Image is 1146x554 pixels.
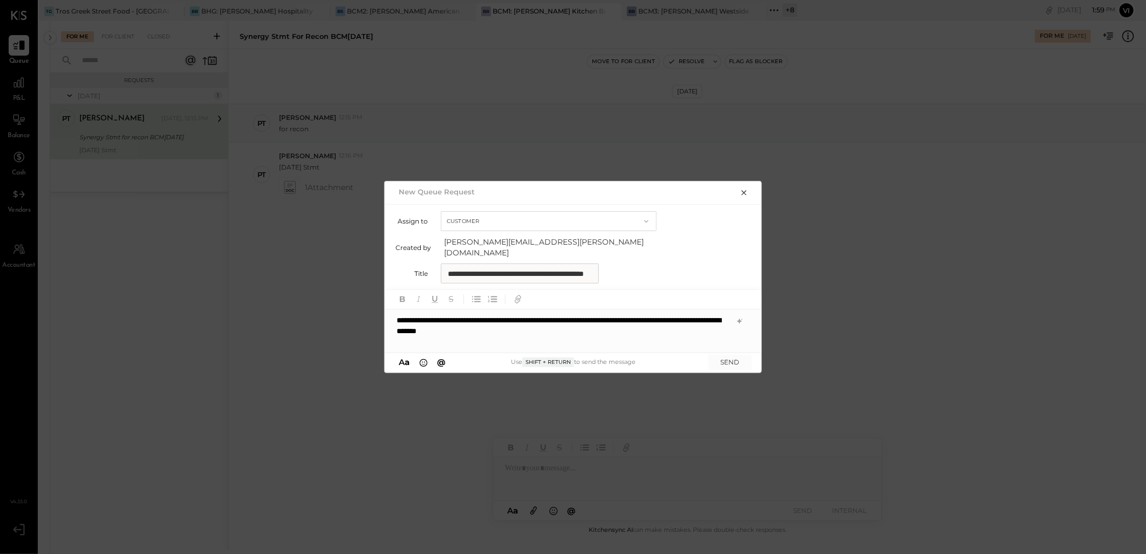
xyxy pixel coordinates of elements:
[444,237,660,258] span: [PERSON_NAME][EMAIL_ADDRESS][PERSON_NAME][DOMAIN_NAME]
[395,292,410,306] button: Bold
[395,269,428,278] label: Title
[399,187,475,196] h2: New Queue Request
[511,292,525,306] button: Add URL
[469,292,483,306] button: Unordered List
[412,292,426,306] button: Italic
[395,217,428,225] label: Assign to
[441,211,657,231] button: Customer
[449,357,698,367] div: Use to send the message
[395,356,413,368] button: Aa
[486,292,500,306] button: Ordered List
[428,292,442,306] button: Underline
[434,356,449,368] button: @
[444,292,458,306] button: Strikethrough
[708,355,752,369] button: SEND
[438,357,446,367] span: @
[522,357,574,367] span: Shift + Return
[395,244,431,252] label: Created by
[405,357,410,367] span: a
